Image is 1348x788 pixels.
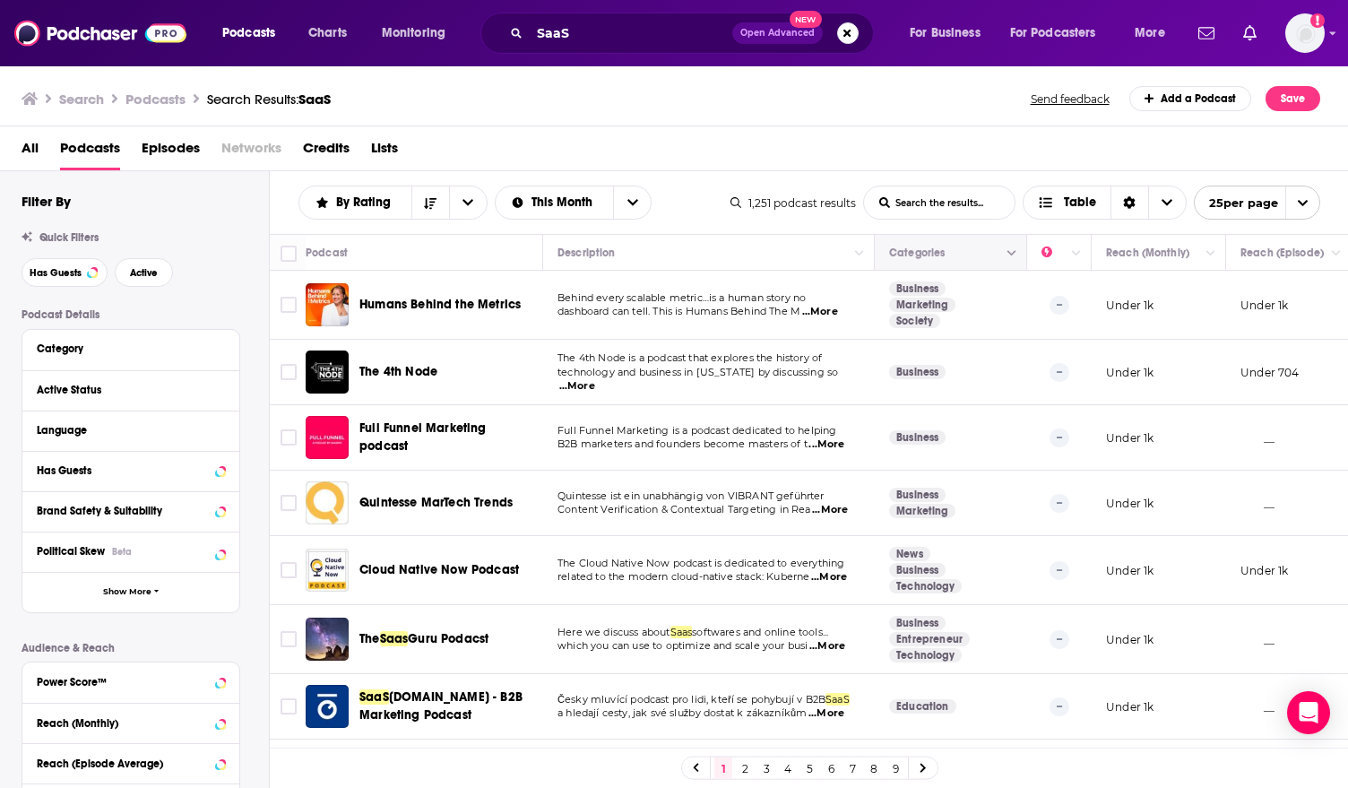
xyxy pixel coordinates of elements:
[359,630,488,648] a: TheSaasGuru Podacst
[22,134,39,170] a: All
[303,134,350,170] span: Credits
[557,693,825,706] span: Česky mluvící podcast pro lidi, kteří se pohybují v B2B
[222,21,275,46] span: Podcasts
[843,758,861,779] a: 7
[1240,242,1324,264] div: Reach (Episode)
[557,570,809,583] span: related to the modern cloud-native stack: Kuberne
[37,499,225,522] button: Brand Safety & Suitability
[1240,632,1275,647] p: __
[359,420,537,455] a: Full Funnel Marketing podcast
[889,699,956,714] a: Education
[359,364,437,379] span: The 4th Node
[557,437,808,450] span: B2B marketers and founders become masters of t
[1010,21,1096,46] span: For Podcasters
[496,196,614,209] button: open menu
[359,363,437,381] a: The 4th Node
[889,616,946,630] a: Business
[889,648,962,662] a: Technology
[557,366,838,378] span: technology and business in [US_STATE] by discussing so
[495,186,652,220] h2: Select Date Range
[897,19,1003,48] button: open menu
[1287,691,1330,734] div: Open Intercom Messenger
[865,758,883,779] a: 8
[889,430,946,445] a: Business
[1050,363,1069,381] p: --
[37,419,225,441] button: Language
[692,626,828,638] span: softwares and online tools...
[757,758,775,779] a: 3
[910,21,981,46] span: For Business
[449,186,487,219] button: open menu
[281,429,297,446] span: Toggle select row
[371,134,398,170] a: Lists
[889,547,930,561] a: News
[306,685,349,728] img: SaaSky.fm - B2B Marketing Podcast
[1240,563,1288,578] p: Under 1k
[306,351,349,394] img: The 4th Node
[306,481,349,524] img: Quintesse MarTech Trends
[1066,243,1087,264] button: Column Actions
[802,305,838,319] span: ...More
[889,563,946,577] a: Business
[37,545,105,558] span: Political Skew
[22,572,239,612] button: Show More
[37,464,210,477] div: Has Guests
[1129,86,1252,111] a: Add a Podcast
[1106,365,1154,380] p: Under 1k
[14,16,186,50] a: Podchaser - Follow, Share and Rate Podcasts
[889,488,946,502] a: Business
[557,291,806,304] span: Behind every scalable metric…is a human story no
[1110,186,1148,219] div: Sort Direction
[380,631,409,646] span: Saas
[37,670,225,692] button: Power Score™
[557,706,807,719] span: a hledají cesty, jak své služby dostat k zákazníkům
[811,570,847,585] span: ...More
[1285,13,1325,53] span: Logged in as megcassidy
[281,495,297,511] span: Toggle select row
[557,503,811,515] span: Content Verification & Contextual Targeting in Rea
[740,29,815,38] span: Open Advanced
[886,758,904,779] a: 9
[299,196,411,209] button: open menu
[1285,13,1325,53] button: Show profile menu
[1200,243,1222,264] button: Column Actions
[1285,13,1325,53] img: User Profile
[37,540,225,562] button: Political SkewBeta
[1106,699,1154,714] p: Under 1k
[1240,699,1275,714] p: __
[808,437,844,452] span: ...More
[889,579,962,593] a: Technology
[1135,21,1165,46] span: More
[1240,365,1300,380] p: Under 704
[732,22,823,44] button: Open AdvancedNew
[22,642,240,654] p: Audience & Reach
[1194,186,1320,220] button: open menu
[557,305,800,317] span: dashboard can tell. This is Humans Behind The M
[531,196,599,209] span: This Month
[281,364,297,380] span: Toggle select row
[1240,430,1275,446] p: __
[306,416,349,459] a: Full Funnel Marketing podcast
[359,296,521,314] a: Humans Behind the Metrics
[281,631,297,647] span: Toggle select row
[39,231,99,244] span: Quick Filters
[1050,429,1069,446] p: --
[557,489,825,502] span: Quintesse ist ein unabhängig von VIBRANT geführter
[887,242,1010,264] button: Move
[1041,242,1067,264] div: Power Score
[1050,561,1069,579] p: --
[849,243,870,264] button: Column Actions
[1106,632,1154,647] p: Under 1k
[889,281,946,296] a: Business
[359,631,380,646] span: The
[411,186,449,219] button: Sort Direction
[1001,243,1023,264] button: Column Actions
[37,337,225,359] button: Category
[359,561,519,579] a: Cloud Native Now Podcast
[37,505,210,517] div: Brand Safety & Suitability
[37,676,210,688] div: Power Score™
[142,134,200,170] span: Episodes
[1050,296,1069,314] p: --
